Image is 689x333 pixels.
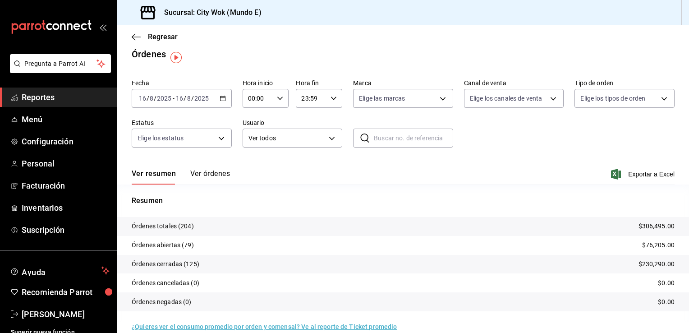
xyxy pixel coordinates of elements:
[99,23,106,31] button: open_drawer_menu
[470,94,542,103] span: Elige los canales de venta
[147,95,149,102] span: /
[132,278,199,288] p: Órdenes canceladas (0)
[132,120,232,126] label: Estatus
[6,65,111,75] a: Pregunta a Parrot AI
[191,95,194,102] span: /
[132,297,192,307] p: Órdenes negadas (0)
[194,95,209,102] input: ----
[148,32,178,41] span: Regresar
[156,95,172,102] input: ----
[243,80,289,86] label: Hora inicio
[24,59,97,69] span: Pregunta a Parrot AI
[132,169,230,185] div: navigation tabs
[138,95,147,102] input: --
[374,129,453,147] input: Buscar no. de referencia
[184,95,186,102] span: /
[132,323,397,330] a: ¿Quieres ver el consumo promedio por orden y comensal? Ve al reporte de Ticket promedio
[132,47,166,61] div: Órdenes
[132,222,194,231] p: Órdenes totales (204)
[658,278,675,288] p: $0.00
[157,7,262,18] h3: Sucursal: City Wok (Mundo E)
[132,169,176,185] button: Ver resumen
[296,80,342,86] label: Hora fin
[22,135,110,148] span: Configuración
[638,259,675,269] p: $230,290.00
[22,286,110,298] span: Recomienda Parrot
[574,80,675,86] label: Tipo de orden
[173,95,175,102] span: -
[132,80,232,86] label: Fecha
[175,95,184,102] input: --
[658,297,675,307] p: $0.00
[359,94,405,103] span: Elige las marcas
[154,95,156,102] span: /
[10,54,111,73] button: Pregunta a Parrot AI
[187,95,191,102] input: --
[132,195,675,206] p: Resumen
[138,134,184,143] span: Elige los estatus
[22,180,110,192] span: Facturación
[132,259,199,269] p: Órdenes cerradas (125)
[353,80,453,86] label: Marca
[613,169,675,180] button: Exportar a Excel
[638,222,675,231] p: $306,495.00
[149,95,154,102] input: --
[190,169,230,185] button: Ver órdenes
[22,202,110,214] span: Inventarios
[132,32,178,41] button: Regresar
[464,80,564,86] label: Canal de venta
[243,120,343,126] label: Usuario
[580,94,645,103] span: Elige los tipos de orden
[132,240,194,250] p: Órdenes abiertas (79)
[22,157,110,170] span: Personal
[22,224,110,236] span: Suscripción
[22,91,110,103] span: Reportes
[22,113,110,125] span: Menú
[248,134,326,143] span: Ver todos
[22,308,110,320] span: [PERSON_NAME]
[170,52,182,63] img: Tooltip marker
[22,265,98,276] span: Ayuda
[642,240,675,250] p: $76,205.00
